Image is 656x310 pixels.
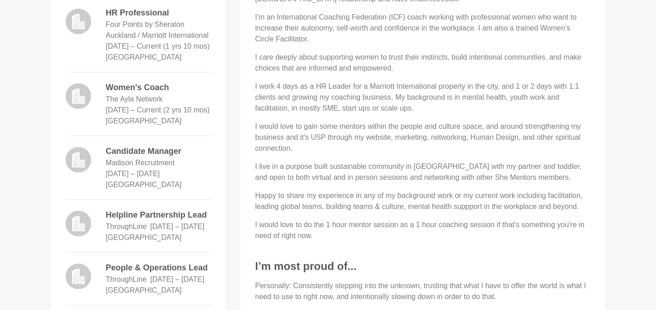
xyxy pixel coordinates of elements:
p: I live in a purpose built sustainable community in [GEOGRAPHIC_DATA] with my partner and toddler,... [255,161,590,183]
p: Happy to share my experience in any of my background work or my current work including facilitati... [255,190,590,212]
img: logo [66,9,91,34]
img: logo [66,147,91,173]
dd: [GEOGRAPHIC_DATA] [106,232,182,243]
dd: Madison Recruitment [106,158,174,168]
dd: Women's Coach [106,81,211,94]
time: [DATE] – [DATE] [150,275,205,283]
dd: September 2020 – August 2021 [150,274,205,285]
dd: The Ayla Network [106,94,163,105]
dd: Helpline Partnership Lead [106,209,211,221]
dd: [GEOGRAPHIC_DATA] [106,285,182,296]
dd: ThroughLine [106,274,147,285]
dd: Four Points by Sheraton Auckland / Marriott International [106,19,211,41]
p: I work 4 days as a HR Leader for a Marriott International property in the city, and 1 or 2 days w... [255,81,590,114]
dd: [GEOGRAPHIC_DATA] [106,179,182,190]
dd: People & Operations Lead [106,262,211,274]
p: Personally: Consistently stepping into the unknown, trusting that what I have to offer the world ... [255,280,590,302]
time: [DATE] – Current (1 yrs 10 mos) [106,42,210,50]
img: logo [66,83,91,109]
dd: September 2021 – December 2021 [150,221,205,232]
time: [DATE] – Current (2 yrs 10 mos) [106,106,210,114]
dd: HR Professional [106,7,211,19]
p: I would love to gain some mentors within the people and culture space, and around strengthening m... [255,121,590,154]
h3: I’m most proud of... [255,259,590,273]
dd: December 2021 – May 2022 [106,168,160,179]
dd: Candidate Manager [106,145,211,158]
time: [DATE] – [DATE] [106,170,160,178]
dd: [GEOGRAPHIC_DATA] [106,116,182,127]
p: I would love to do the 1 hour mentor session as a 1 hour coaching session if that's something you... [255,219,590,241]
p: I care deeply about supporting women to trust their instincts, build intentional communities, and... [255,52,590,74]
time: [DATE] – [DATE] [150,223,205,230]
dd: ThroughLine [106,221,147,232]
dd: November 2022 – Current (2 yrs 10 mos) [106,105,210,116]
img: logo [66,211,91,236]
img: logo [66,264,91,289]
p: I'm an International Coaching Federation (ICF) coach working with professional women who want to ... [255,12,590,45]
dd: [GEOGRAPHIC_DATA] [106,52,182,63]
dd: November 2023 – Current (1 yrs 10 mos) [106,41,210,52]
